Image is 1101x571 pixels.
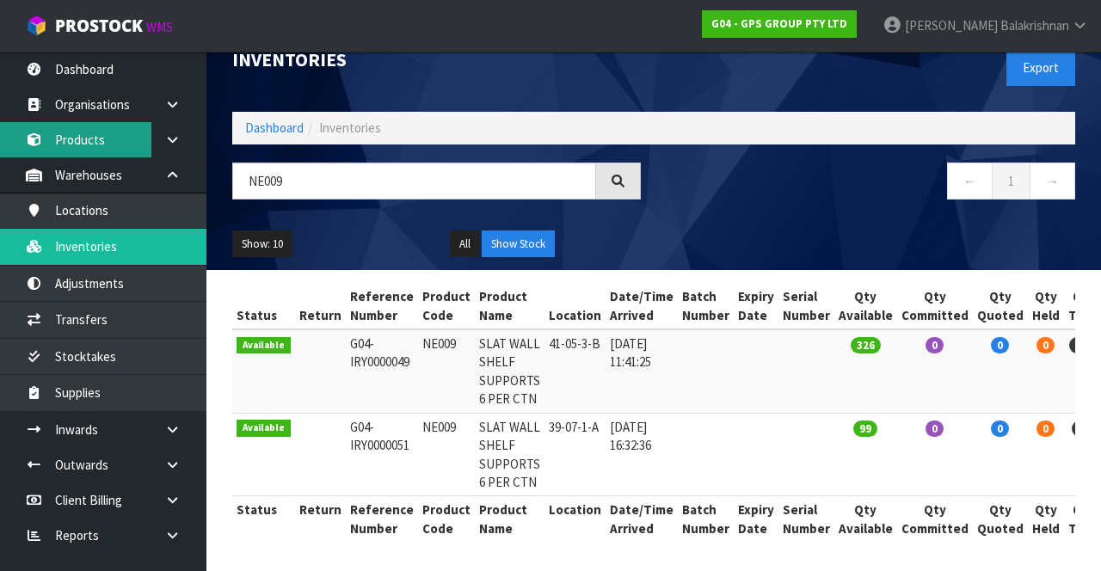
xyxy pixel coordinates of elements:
[319,120,381,136] span: Inventories
[1069,337,1099,353] span: 326
[232,163,596,200] input: Search inventories
[667,163,1075,205] nav: Page navigation
[734,496,778,542] th: Expiry Date
[295,496,346,542] th: Return
[1006,49,1075,86] button: Export
[734,283,778,329] th: Expiry Date
[778,283,834,329] th: Serial Number
[418,496,475,542] th: Product Code
[232,496,295,542] th: Status
[711,16,847,31] strong: G04 - GPS GROUP PTY LTD
[418,329,475,413] td: NE009
[482,230,555,258] button: Show Stock
[853,421,877,437] span: 99
[1030,163,1075,200] a: →
[475,496,544,542] th: Product Name
[834,496,897,542] th: Qty Available
[606,329,678,413] td: [DATE] 11:41:25
[926,421,944,437] span: 0
[991,421,1009,437] span: 0
[1036,337,1055,353] span: 0
[973,496,1028,542] th: Qty Quoted
[1000,17,1069,34] span: Balakrishnan
[851,337,881,353] span: 326
[834,283,897,329] th: Qty Available
[702,10,857,38] a: G04 - GPS GROUP PTY LTD
[778,496,834,542] th: Serial Number
[544,283,606,329] th: Location
[1036,421,1055,437] span: 0
[897,283,973,329] th: Qty Committed
[678,496,734,542] th: Batch Number
[346,413,418,496] td: G04-IRY0000051
[26,15,47,36] img: cube-alt.png
[926,337,944,353] span: 0
[475,283,544,329] th: Product Name
[1072,421,1096,437] span: 99
[237,337,291,354] span: Available
[606,413,678,496] td: [DATE] 16:32:36
[475,413,544,496] td: SLAT WALL SHELF SUPPORTS 6 PER CTN
[678,283,734,329] th: Batch Number
[346,496,418,542] th: Reference Number
[237,420,291,437] span: Available
[232,230,292,258] button: Show: 10
[232,49,641,70] h1: Inventories
[947,163,993,200] a: ←
[1028,283,1064,329] th: Qty Held
[295,283,346,329] th: Return
[232,283,295,329] th: Status
[606,496,678,542] th: Date/Time Arrived
[55,15,143,37] span: ProStock
[991,337,1009,353] span: 0
[450,230,480,258] button: All
[418,283,475,329] th: Product Code
[475,329,544,413] td: SLAT WALL SHELF SUPPORTS 6 PER CTN
[245,120,304,136] a: Dashboard
[544,496,606,542] th: Location
[544,413,606,496] td: 39-07-1-A
[606,283,678,329] th: Date/Time Arrived
[544,329,606,413] td: 41-05-3-B
[905,17,998,34] span: [PERSON_NAME]
[992,163,1030,200] a: 1
[346,283,418,329] th: Reference Number
[146,19,173,35] small: WMS
[973,283,1028,329] th: Qty Quoted
[1028,496,1064,542] th: Qty Held
[346,329,418,413] td: G04-IRY0000049
[418,413,475,496] td: NE009
[897,496,973,542] th: Qty Committed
